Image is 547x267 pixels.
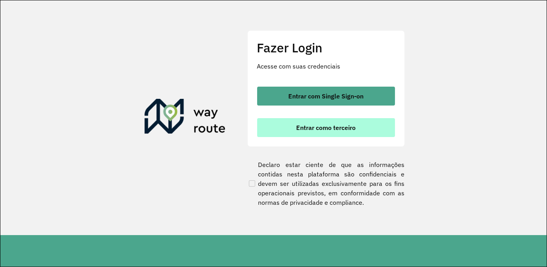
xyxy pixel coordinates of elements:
[257,40,395,55] h2: Fazer Login
[257,87,395,106] button: button
[247,160,405,207] label: Declaro estar ciente de que as informações contidas nesta plataforma são confidenciais e devem se...
[257,118,395,137] button: button
[288,93,363,99] span: Entrar com Single Sign-on
[296,124,356,131] span: Entrar como terceiro
[145,99,226,137] img: Roteirizador AmbevTech
[257,61,395,71] p: Acesse com suas credenciais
